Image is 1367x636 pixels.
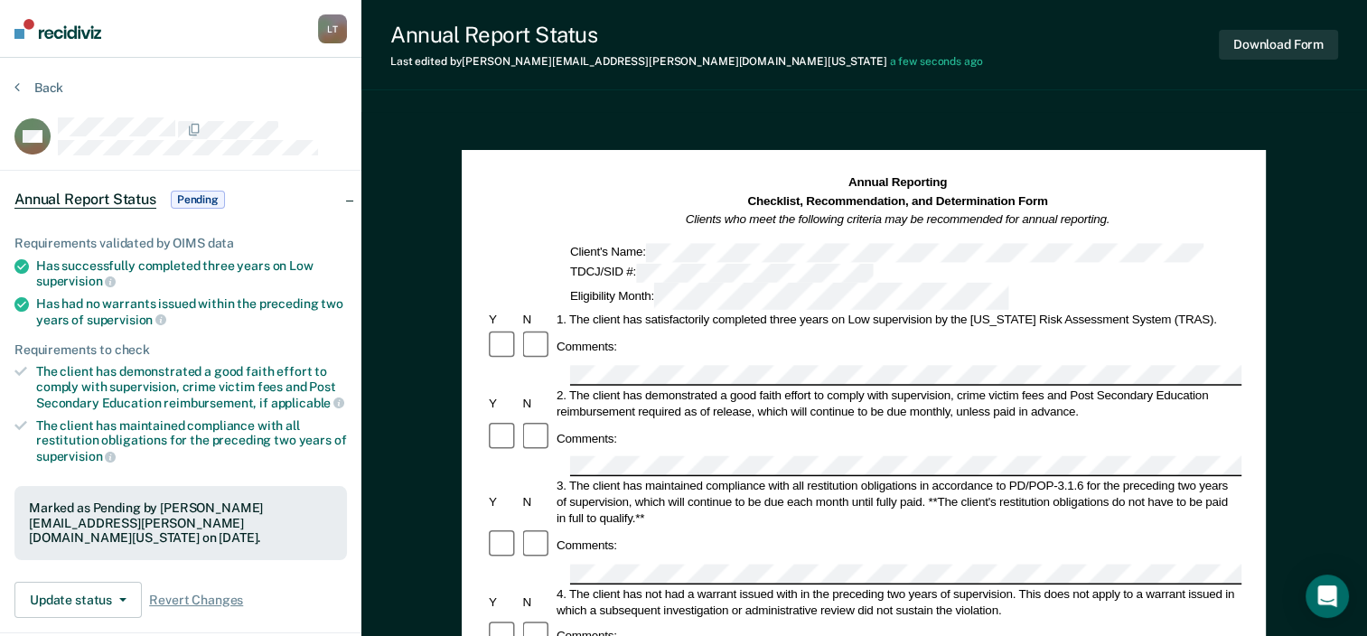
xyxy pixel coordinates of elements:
[390,55,983,68] div: Last edited by [PERSON_NAME][EMAIL_ADDRESS][PERSON_NAME][DOMAIN_NAME][US_STATE]
[520,494,554,510] div: N
[554,585,1241,618] div: 4. The client has not had a warrant issued with in the preceding two years of supervision. This d...
[486,594,520,610] div: Y
[14,191,156,209] span: Annual Report Status
[36,449,116,463] span: supervision
[848,176,947,190] strong: Annual Reporting
[36,258,347,289] div: Has successfully completed three years on Low
[36,274,116,288] span: supervision
[486,312,520,328] div: Y
[554,312,1241,328] div: 1. The client has satisfactorily completed three years on Low supervision by the [US_STATE] Risk ...
[748,194,1048,208] strong: Checklist, Recommendation, and Determination Form
[36,418,347,464] div: The client has maintained compliance with all restitution obligations for the preceding two years of
[14,19,101,39] img: Recidiviz
[318,14,347,43] div: L T
[36,364,347,410] div: The client has demonstrated a good faith effort to comply with supervision, crime victim fees and...
[149,593,243,608] span: Revert Changes
[554,339,620,355] div: Comments:
[567,243,1206,262] div: Client's Name:
[486,494,520,510] div: Y
[554,478,1241,527] div: 3. The client has maintained compliance with all restitution obligations in accordance to PD/POP-...
[520,395,554,411] div: N
[14,79,63,96] button: Back
[29,500,332,546] div: Marked as Pending by [PERSON_NAME][EMAIL_ADDRESS][PERSON_NAME][DOMAIN_NAME][US_STATE] on [DATE].
[890,55,983,68] span: a few seconds ago
[1306,575,1349,618] div: Open Intercom Messenger
[171,191,225,209] span: Pending
[1219,30,1338,60] button: Download Form
[567,282,1012,310] div: Eligibility Month:
[554,538,620,554] div: Comments:
[390,22,983,48] div: Annual Report Status
[36,296,347,327] div: Has had no warrants issued within the preceding two years of
[520,594,554,610] div: N
[14,582,142,618] button: Update status
[271,396,344,410] span: applicable
[14,342,347,358] div: Requirements to check
[486,395,520,411] div: Y
[686,212,1110,226] em: Clients who meet the following criteria may be recommended for annual reporting.
[567,263,875,282] div: TDCJ/SID #:
[554,430,620,446] div: Comments:
[14,236,347,251] div: Requirements validated by OIMS data
[318,14,347,43] button: LT
[520,312,554,328] div: N
[87,313,166,327] span: supervision
[554,387,1241,419] div: 2. The client has demonstrated a good faith effort to comply with supervision, crime victim fees ...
